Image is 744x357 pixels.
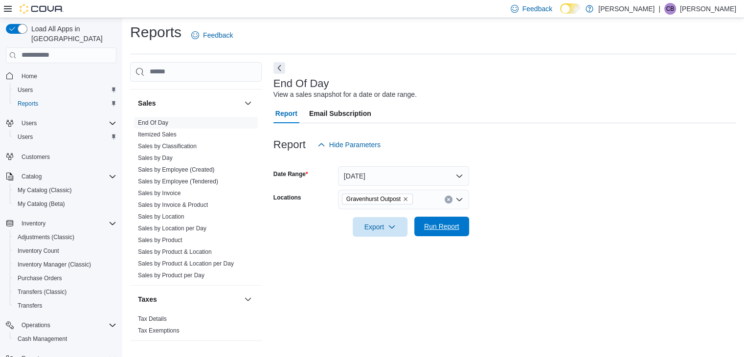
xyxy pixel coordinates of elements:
button: Purchase Orders [10,271,120,285]
a: Transfers [14,300,46,312]
button: Inventory Manager (Classic) [10,258,120,271]
span: Transfers [18,302,42,310]
p: [PERSON_NAME] [680,3,736,15]
span: Sales by Employee (Tendered) [138,178,218,185]
a: Transfers (Classic) [14,286,70,298]
img: Cova [20,4,64,14]
span: Catalog [22,173,42,180]
button: Transfers [10,299,120,312]
span: Gravenhurst Outpost [342,194,413,204]
a: Sales by Location [138,213,184,220]
span: Inventory [22,220,45,227]
button: Users [18,117,41,129]
span: Sales by Invoice [138,189,180,197]
span: Sales by Product & Location per Day [138,260,234,268]
button: Sales [138,98,240,108]
span: Operations [22,321,50,329]
button: Sales [242,97,254,109]
p: [PERSON_NAME] [598,3,654,15]
span: Export [359,217,402,237]
span: Feedback [203,30,233,40]
span: Sales by Classification [138,142,197,150]
span: Customers [18,151,116,163]
span: Run Report [424,222,459,231]
a: Feedback [187,25,237,45]
a: Sales by Invoice [138,190,180,197]
div: Sales [130,117,262,285]
div: Casey Bennett [664,3,676,15]
button: Cash Management [10,332,120,346]
span: Cash Management [14,333,116,345]
span: Inventory Manager (Classic) [18,261,91,268]
button: Home [2,69,120,83]
span: Tax Details [138,315,167,323]
button: Export [353,217,407,237]
a: Reports [14,98,42,110]
a: End Of Day [138,119,168,126]
span: My Catalog (Beta) [18,200,65,208]
h3: End Of Day [273,78,329,89]
span: Inventory Count [14,245,116,257]
span: Home [22,72,37,80]
span: Sales by Day [138,154,173,162]
span: Users [18,86,33,94]
button: Operations [2,318,120,332]
button: Inventory Count [10,244,120,258]
a: Home [18,70,41,82]
button: Users [10,83,120,97]
button: [DATE] [338,166,469,186]
span: Purchase Orders [14,272,116,284]
span: Report [275,104,297,123]
button: Customers [2,150,120,164]
div: View a sales snapshot for a date or date range. [273,89,417,100]
h3: Taxes [138,294,157,304]
button: Next [273,62,285,74]
span: Users [18,117,116,129]
a: Sales by Employee (Created) [138,166,215,173]
span: Inventory [18,218,116,229]
button: Reports [10,97,120,111]
button: Users [10,130,120,144]
span: Adjustments (Classic) [18,233,74,241]
button: Taxes [242,293,254,305]
span: Transfers [14,300,116,312]
button: Transfers (Classic) [10,285,120,299]
button: My Catalog (Beta) [10,197,120,211]
span: My Catalog (Beta) [14,198,116,210]
span: Sales by Location [138,213,184,221]
h3: Report [273,139,306,151]
a: Sales by Classification [138,143,197,150]
a: Inventory Manager (Classic) [14,259,95,270]
span: Hide Parameters [329,140,381,150]
span: CB [666,3,675,15]
span: My Catalog (Classic) [18,186,72,194]
a: Cash Management [14,333,71,345]
p: | [658,3,660,15]
span: Sales by Product & Location [138,248,212,256]
span: Inventory Count [18,247,59,255]
a: Sales by Invoice & Product [138,201,208,208]
span: End Of Day [138,119,168,127]
span: Purchase Orders [18,274,62,282]
a: My Catalog (Classic) [14,184,76,196]
a: Sales by Product per Day [138,272,204,279]
button: Taxes [138,294,240,304]
span: Customers [22,153,50,161]
span: Tax Exemptions [138,327,180,335]
a: Sales by Day [138,155,173,161]
a: Sales by Location per Day [138,225,206,232]
span: Reports [14,98,116,110]
a: Sales by Product [138,237,182,244]
a: Products to Archive [138,76,188,83]
span: Feedback [522,4,552,14]
a: Tax Details [138,315,167,322]
button: Remove Gravenhurst Outpost from selection in this group [403,196,408,202]
span: Reports [18,100,38,108]
button: Adjustments (Classic) [10,230,120,244]
span: Users [14,131,116,143]
span: Users [14,84,116,96]
button: My Catalog (Classic) [10,183,120,197]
